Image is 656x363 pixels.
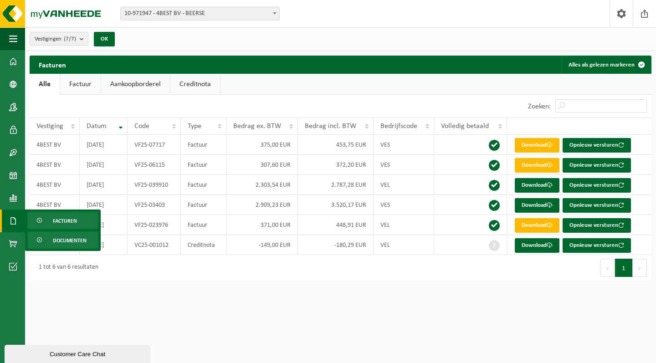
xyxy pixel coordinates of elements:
a: Download [515,158,559,173]
a: Download [515,218,559,233]
td: 375,00 EUR [226,135,298,155]
td: 371,00 EUR [226,215,298,235]
td: VF25-023976 [128,215,180,235]
td: Factuur [181,175,226,195]
button: OK [94,32,115,46]
button: 1 [615,259,633,277]
a: Factuur [60,74,101,95]
button: Opnieuw versturen [563,138,631,153]
td: 448,91 EUR [298,215,374,235]
a: Download [515,238,559,253]
td: 2.787,28 EUR [298,175,374,195]
td: [DATE] [80,215,128,235]
a: Alle [30,74,60,95]
td: VF25-03403 [128,195,180,215]
span: Bedrag incl. BTW [305,123,356,130]
td: 4BEST BV [30,195,80,215]
td: 2.303,54 EUR [226,175,298,195]
td: Factuur [181,135,226,155]
button: Vestigingen(7/7) [30,32,88,46]
td: 372,20 EUR [298,155,374,175]
td: [DATE] [80,135,128,155]
label: Zoeken: [528,103,551,110]
td: Factuur [181,195,226,215]
td: VES [374,155,434,175]
span: Code [134,123,149,130]
a: Download [515,138,559,153]
span: Volledig betaald [441,123,489,130]
td: 2.909,23 EUR [226,195,298,215]
td: VEL [374,215,434,235]
span: Bedrag ex. BTW [233,123,281,130]
button: Opnieuw versturen [563,178,631,193]
span: 10-971947 - 4BEST BV - BEERSE [120,7,280,20]
span: Bedrijfscode [380,123,417,130]
count: (7/7) [64,36,76,42]
span: Datum [87,123,107,130]
td: 4BEST BV [30,175,80,195]
td: 307,60 EUR [226,155,298,175]
td: VES [374,135,434,155]
td: [DATE] [80,195,128,215]
td: [DATE] [80,155,128,175]
span: Vestigingen [35,32,76,46]
td: -149,00 EUR [226,235,298,255]
div: 1 tot 6 van 6 resultaten [34,260,98,276]
td: VF25-06115 [128,155,180,175]
a: Documenten [27,231,98,249]
span: 10-971947 - 4BEST BV - BEERSE [121,7,279,20]
button: Previous [600,259,615,277]
a: Facturen [27,212,98,229]
td: [DATE] [80,235,128,255]
button: Opnieuw versturen [563,198,631,213]
td: VC25-001012 [128,235,180,255]
span: Vestiging [36,123,63,130]
td: Creditnota [181,235,226,255]
span: Type [188,123,201,130]
button: Alles als gelezen markeren [561,56,651,74]
button: Next [633,259,647,277]
td: -180,29 EUR [298,235,374,255]
td: VF25-07717 [128,135,180,155]
td: 3.520,17 EUR [298,195,374,215]
button: Opnieuw versturen [563,238,631,253]
td: VEL [374,175,434,195]
iframe: chat widget [5,343,152,363]
td: VES [374,195,434,215]
td: Factuur [181,215,226,235]
td: 4BEST BV [30,135,80,155]
h2: Facturen [30,56,75,73]
td: VF25-039910 [128,175,180,195]
a: Download [515,198,559,213]
a: Download [515,178,559,193]
td: Factuur [181,155,226,175]
span: Documenten [53,232,87,249]
button: Opnieuw versturen [563,158,631,173]
a: Creditnota [170,74,220,95]
td: 453,75 EUR [298,135,374,155]
td: [DATE] [80,175,128,195]
span: Facturen [53,212,77,230]
a: Aankoopborderel [101,74,170,95]
button: Opnieuw versturen [563,218,631,233]
td: VEL [374,235,434,255]
td: 4BEST BV [30,155,80,175]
